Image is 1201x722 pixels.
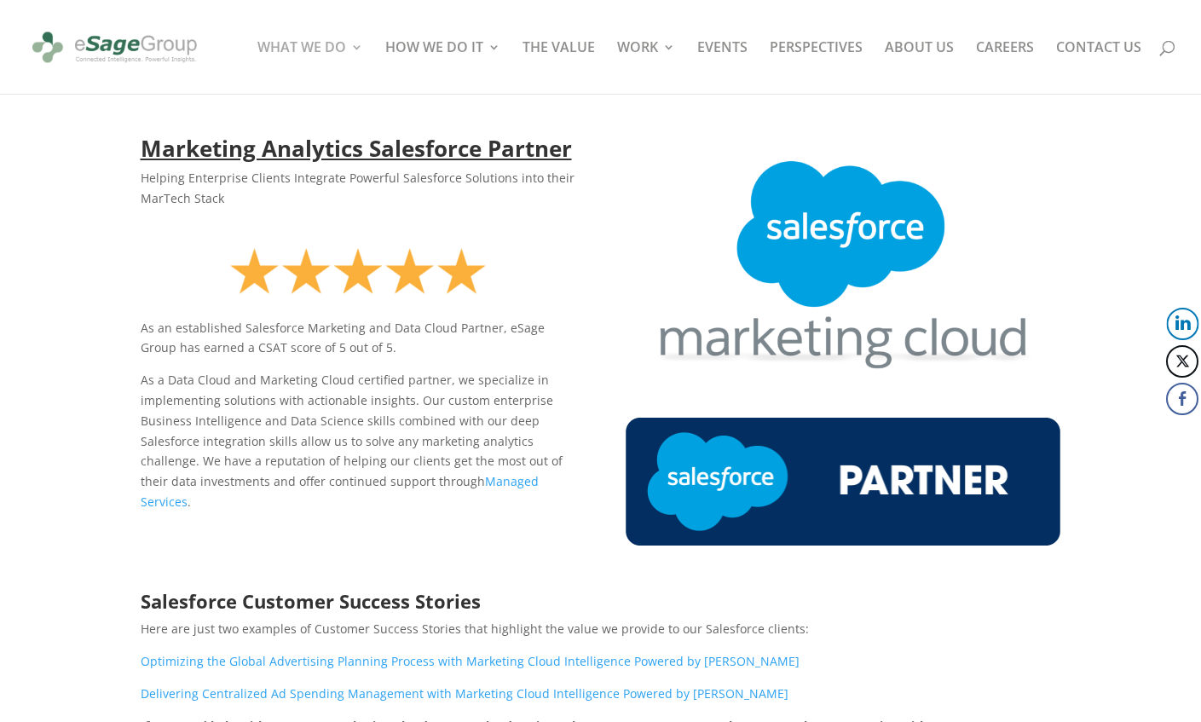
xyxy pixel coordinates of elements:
p: As an established Salesforce Marketing and Data Cloud Partner, eSage Group has earned a CSAT scor... [141,318,575,371]
p: Here are just two examples of Customer Success Stories that highlight the value we provide to our... [141,619,1061,651]
img: Salesforce_Partner_Badge_Hrzntl_RGB [626,418,1060,546]
a: CAREERS [976,41,1034,94]
button: Twitter Share [1166,345,1198,378]
a: EVENTS [697,41,748,94]
a: THE VALUE [523,41,595,94]
strong: Marketing Analytics Salesforce Partner [141,133,572,164]
button: LinkedIn Share [1166,308,1198,340]
p: As a Data Cloud and Marketing Cloud certified partner, we specialize in implementing solutions wi... [141,370,575,512]
a: PERSPECTIVES [770,41,863,94]
a: CONTACT US [1056,41,1141,94]
a: Optimizing the Global Advertising Planning Process with Marketing Cloud Intelligence Powered by [... [141,653,800,669]
img: eSage Group [29,24,200,71]
a: HOW WE DO IT [385,41,500,94]
strong: Salesforce Customer Success Stories [141,588,481,614]
a: WORK [617,41,675,94]
a: ABOUT US [885,41,954,94]
a: Delivering Centralized Ad Spending Management with Marketing Cloud Intelligence Powered by [PERSO... [141,685,788,702]
button: Facebook Share [1166,383,1198,415]
a: Managed Services [141,473,539,510]
img: Sf-marketingcloud-logo [626,137,1060,393]
a: WHAT WE DO [257,41,363,94]
span: Helping Enterprise Clients Integrate Powerful Salesforce Solutions into their MarTech Stack [141,170,575,206]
